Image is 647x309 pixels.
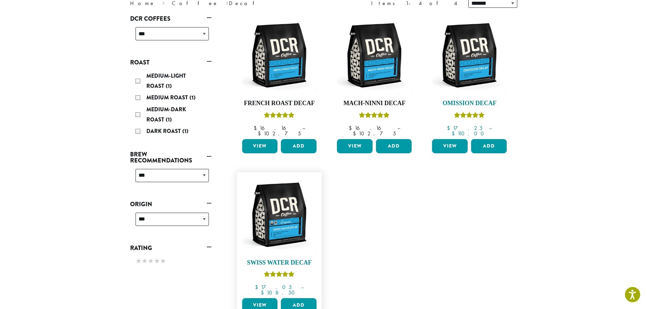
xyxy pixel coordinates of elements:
a: Rating [130,242,212,254]
span: $ [452,130,457,137]
bdi: 102.75 [353,130,396,137]
bdi: 110.00 [452,130,487,137]
span: $ [261,289,267,296]
bdi: 102.75 [258,130,301,137]
img: DCR-12oz-French-Roast-Decaf-Stock-scaled.png [240,16,318,94]
span: $ [255,284,261,291]
span: Medium-Light Roast [146,72,186,90]
span: $ [254,124,259,132]
a: Brew Recommendations [130,149,212,166]
bdi: 108.50 [261,289,298,296]
div: Rated 5.00 out of 5 [264,111,294,121]
span: ★ [136,256,142,266]
span: ★ [142,256,148,266]
span: (1) [190,94,196,101]
span: ★ [160,256,166,266]
bdi: 17.03 [255,284,294,291]
span: – [301,284,304,291]
img: DCR-12oz-FTO-Swiss-Water-Decaf-Stock-scaled.png [240,176,318,254]
span: $ [349,124,355,132]
span: – [302,124,305,132]
div: Rated 5.00 out of 5 [359,111,390,121]
a: Origin [130,198,212,210]
span: $ [447,124,453,132]
div: Rated 4.33 out of 5 [454,111,485,121]
a: Roast [130,57,212,68]
span: (1) [166,82,172,90]
h4: Omission Decaf [430,100,508,107]
span: – [489,124,492,132]
div: Brew Recommendations [130,166,212,190]
span: Medium Roast [146,94,190,101]
a: Swiss Water DecafRated 5.00 out of 5 [240,176,319,296]
button: Add [471,139,507,153]
span: – [397,124,400,132]
div: Roast [130,68,212,140]
button: Add [376,139,412,153]
h4: Swiss Water Decaf [240,259,319,267]
img: DCR-12oz-Omission-Decaf-scaled.png [430,16,508,94]
span: ★ [154,256,160,266]
h4: Mach-Ninni Decaf [335,100,413,107]
span: ★ [148,256,154,266]
span: Dark Roast [146,127,182,135]
span: (1) [166,116,172,123]
a: Mach-Ninni DecafRated 5.00 out of 5 [335,16,413,136]
a: Omission DecafRated 4.33 out of 5 [430,16,508,136]
span: (1) [182,127,188,135]
a: French Roast DecafRated 5.00 out of 5 [240,16,319,136]
span: Medium-Dark Roast [146,105,186,123]
img: DCR-12oz-Mach-Ninni-Decaf-Stock-scaled.png [335,16,413,94]
bdi: 17.25 [447,124,483,132]
a: View [432,139,468,153]
div: Origin [130,210,212,234]
span: $ [353,130,359,137]
bdi: 16.16 [349,124,391,132]
a: View [242,139,278,153]
h4: French Roast Decaf [240,100,319,107]
span: $ [258,130,264,137]
a: DCR Coffees [130,13,212,24]
div: Rated 5.00 out of 5 [264,270,294,281]
div: DCR Coffees [130,24,212,49]
a: View [337,139,373,153]
button: Add [281,139,317,153]
bdi: 16.16 [254,124,296,132]
div: Rating [130,254,212,269]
